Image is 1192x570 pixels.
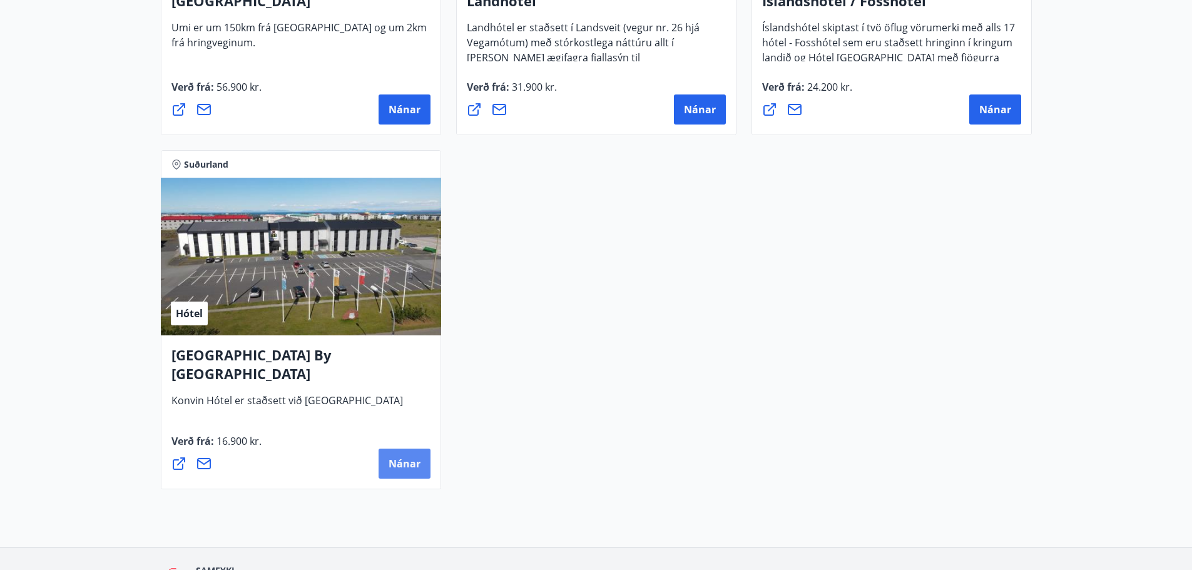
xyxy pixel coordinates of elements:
button: Nánar [379,449,430,479]
h4: [GEOGRAPHIC_DATA] By [GEOGRAPHIC_DATA] [171,345,430,393]
span: Landhótel er staðsett í Landsveit (vegur nr. 26 hjá Vegamótum) með stórkostlega náttúru allt í [P... [467,21,700,104]
span: 24.200 kr. [805,80,852,94]
button: Nánar [969,94,1021,125]
span: 56.900 kr. [214,80,262,94]
span: Nánar [979,103,1011,116]
span: Verð frá : [171,434,262,458]
span: Íslandshótel skiptast í tvö öflug vörumerki með alls 17 hótel - Fosshótel sem eru staðsett hringi... [762,21,1015,89]
span: Nánar [684,103,716,116]
span: Suðurland [184,158,228,171]
span: Umi er um 150km frá [GEOGRAPHIC_DATA] og um 2km frá hringveginum. [171,21,427,59]
span: 31.900 kr. [509,80,557,94]
span: Konvin Hótel er staðsett við [GEOGRAPHIC_DATA] [171,394,403,417]
button: Nánar [379,94,430,125]
span: Hótel [176,307,203,320]
button: Nánar [674,94,726,125]
span: Nánar [389,103,420,116]
span: Verð frá : [171,80,262,104]
span: Verð frá : [467,80,557,104]
span: Verð frá : [762,80,852,104]
span: Nánar [389,457,420,471]
span: 16.900 kr. [214,434,262,448]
